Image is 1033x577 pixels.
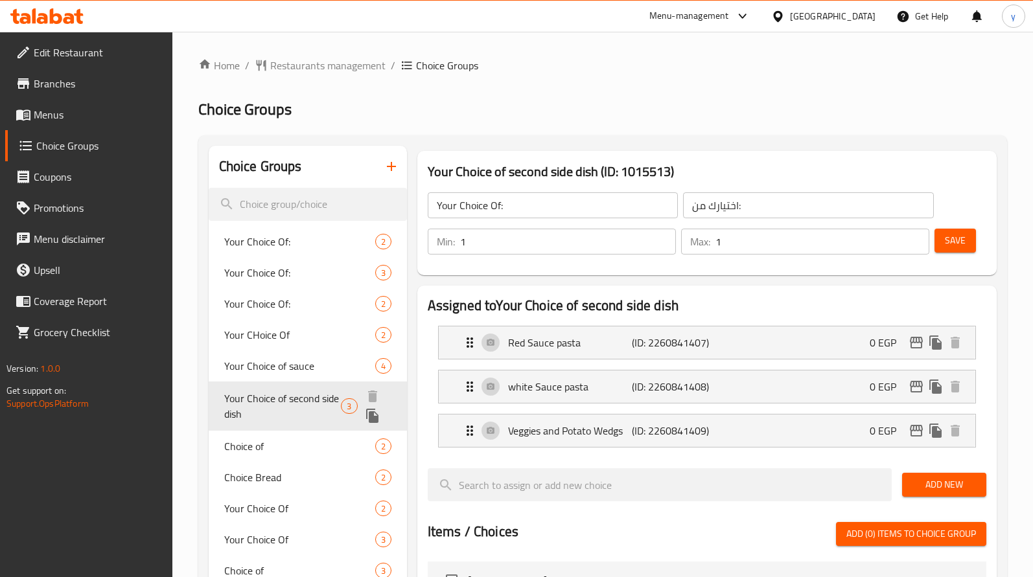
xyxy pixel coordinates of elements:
span: Add New [912,477,976,493]
button: edit [907,421,926,440]
a: Coverage Report [5,286,172,317]
input: search [428,468,892,501]
button: duplicate [926,333,946,352]
li: / [391,58,395,73]
p: (ID: 2260841408) [632,379,714,394]
div: Choice Bread2 [209,462,407,493]
span: Coupons [34,169,162,185]
div: Expand [439,414,975,447]
p: 0 EGP [870,379,907,394]
button: Add (0) items to choice group [836,522,986,546]
span: Branches [34,76,162,91]
span: 3 [376,534,391,546]
h2: Assigned to Your Choice of second side dish [428,296,986,315]
a: Promotions [5,192,172,223]
div: Your Choice Of2 [209,493,407,524]
span: Your Choice of second side dish [224,390,342,422]
span: 3 [376,267,391,279]
p: Veggies and Potato Wedgs [508,423,632,438]
div: Choice of2 [209,431,407,462]
a: Upsell [5,255,172,286]
a: Support.OpsPlatform [6,395,89,412]
div: Your Choice of second side dish3deleteduplicate [209,381,407,431]
div: Choices [375,296,391,311]
span: Add (0) items to choice group [846,526,976,542]
button: Save [934,229,976,253]
span: Grocery Checklist [34,324,162,340]
span: 2 [376,440,391,453]
li: / [245,58,250,73]
div: Menu-management [649,8,729,24]
span: Choice Groups [198,95,292,124]
a: Grocery Checklist [5,317,172,348]
span: 2 [376,471,391,484]
p: Min: [437,234,455,249]
p: 0 EGP [870,423,907,438]
span: Your Choice Of: [224,265,375,280]
button: edit [907,333,926,352]
button: duplicate [363,406,382,425]
a: Choice Groups [5,130,172,161]
li: Expand [428,365,986,409]
div: [GEOGRAPHIC_DATA] [790,9,876,23]
h3: Your Choice of second side dish (ID: 1015513) [428,161,986,182]
a: Restaurants management [255,58,386,73]
span: 2 [376,329,391,341]
button: delete [946,333,965,352]
span: Save [945,232,966,249]
div: Choices [375,234,391,249]
button: delete [946,377,965,396]
button: delete [363,387,382,406]
div: Your Choice of sauce4 [209,350,407,381]
nav: breadcrumb [198,58,1007,73]
span: Promotions [34,200,162,216]
div: Your Choice Of:3 [209,257,407,288]
a: Menu disclaimer [5,223,172,255]
h2: Items / Choices [428,522,518,541]
span: 2 [376,298,391,310]
input: search [209,188,407,221]
p: Max: [690,234,710,249]
span: Your Choice Of: [224,296,375,311]
div: Expand [439,370,975,403]
a: Edit Restaurant [5,37,172,68]
span: Version: [6,360,38,377]
p: (ID: 2260841409) [632,423,714,438]
li: Expand [428,321,986,365]
span: Choice of [224,438,375,454]
span: Choice Bread [224,470,375,485]
span: Menu disclaimer [34,231,162,247]
span: Your Choice of sauce [224,358,375,374]
span: Coverage Report [34,293,162,309]
p: 0 EGP [870,335,907,350]
button: edit [907,377,926,396]
span: Your CHoice Of [224,327,375,343]
span: 1.0.0 [40,360,60,377]
span: Your Choice Of [224,501,375,516]
span: y [1011,9,1016,23]
button: duplicate [926,377,946,396]
li: Expand [428,409,986,453]
span: Your Choice Of [224,532,375,547]
div: Your Choice Of:2 [209,288,407,319]
a: Home [198,58,240,73]
div: Choices [375,470,391,485]
span: Get support on: [6,382,66,399]
div: Choices [341,398,357,414]
span: Upsell [34,262,162,278]
p: white Sauce pasta [508,379,632,394]
button: Add New [902,473,986,497]
div: Choices [375,501,391,516]
div: Choices [375,265,391,280]
a: Coupons [5,161,172,192]
span: Choice Groups [416,58,478,73]
span: Menus [34,107,162,122]
p: (ID: 2260841407) [632,335,714,350]
div: Your Choice Of:2 [209,226,407,257]
span: Restaurants management [270,58,386,73]
span: 4 [376,360,391,372]
div: Choices [375,532,391,547]
p: Red Sauce pasta [508,335,632,350]
button: delete [946,421,965,440]
span: Edit Restaurant [34,45,162,60]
